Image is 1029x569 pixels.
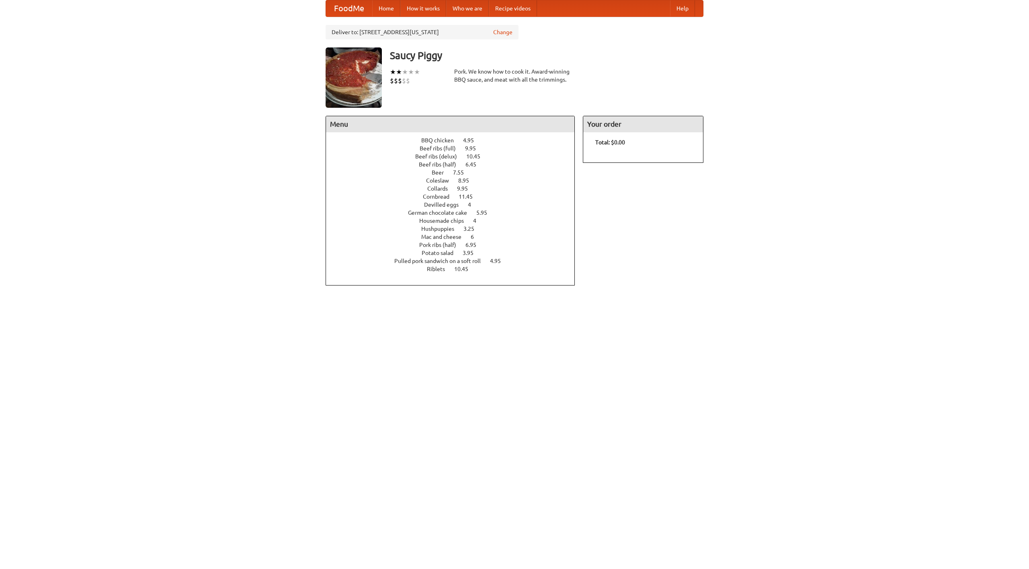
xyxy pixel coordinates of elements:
span: Beef ribs (full) [420,145,464,152]
span: 7.55 [453,169,472,176]
li: ★ [396,68,402,76]
span: 6 [471,234,482,240]
h4: Your order [583,116,703,132]
li: $ [398,76,402,85]
span: BBQ chicken [421,137,462,144]
span: 10.45 [466,153,488,160]
span: 9.95 [465,145,484,152]
div: Deliver to: [STREET_ADDRESS][US_STATE] [326,25,519,39]
h3: Saucy Piggy [390,47,703,64]
a: Coleslaw 8.95 [426,177,484,184]
span: Cornbread [423,193,457,200]
a: Devilled eggs 4 [424,201,486,208]
a: Beef ribs (full) 9.95 [420,145,491,152]
a: Beer 7.55 [432,169,479,176]
li: $ [402,76,406,85]
span: 3.25 [463,226,482,232]
span: 6.45 [465,161,484,168]
a: Riblets 10.45 [427,266,483,272]
a: Cornbread 11.45 [423,193,488,200]
span: Beef ribs (delux) [415,153,465,160]
a: How it works [400,0,446,16]
a: Change [493,28,512,36]
span: Mac and cheese [421,234,469,240]
span: 4.95 [463,137,482,144]
span: 9.95 [457,185,476,192]
a: Beef ribs (half) 6.45 [419,161,491,168]
a: Potato salad 3.95 [422,250,488,256]
span: 8.95 [458,177,477,184]
span: Collards [427,185,456,192]
span: 4 [468,201,479,208]
span: Devilled eggs [424,201,467,208]
a: Collards 9.95 [427,185,483,192]
span: Coleslaw [426,177,457,184]
li: ★ [408,68,414,76]
span: German chocolate cake [408,210,475,216]
li: $ [394,76,398,85]
span: Potato salad [422,250,461,256]
li: ★ [390,68,396,76]
h4: Menu [326,116,574,132]
span: Beef ribs (half) [419,161,464,168]
a: German chocolate cake 5.95 [408,210,502,216]
span: Pork ribs (half) [419,242,464,248]
span: Beer [432,169,452,176]
span: 4 [473,218,484,224]
div: Pork. We know how to cook it. Award-winning BBQ sauce, and meat with all the trimmings. [454,68,575,84]
a: Who we are [446,0,489,16]
span: 3.95 [463,250,482,256]
b: Total: $0.00 [595,139,625,146]
span: 11.45 [459,193,481,200]
span: Housemade chips [419,218,472,224]
li: ★ [402,68,408,76]
a: Pulled pork sandwich on a soft roll 4.95 [394,258,516,264]
li: $ [390,76,394,85]
img: angular.jpg [326,47,382,108]
span: Pulled pork sandwich on a soft roll [394,258,489,264]
li: $ [406,76,410,85]
span: Riblets [427,266,453,272]
span: 6.95 [465,242,484,248]
li: ★ [414,68,420,76]
a: Recipe videos [489,0,537,16]
a: BBQ chicken 4.95 [421,137,489,144]
span: 4.95 [490,258,509,264]
span: 10.45 [454,266,476,272]
a: Home [372,0,400,16]
a: Mac and cheese 6 [421,234,489,240]
a: Help [670,0,695,16]
a: FoodMe [326,0,372,16]
a: Beef ribs (delux) 10.45 [415,153,495,160]
a: Hushpuppies 3.25 [421,226,489,232]
span: Hushpuppies [421,226,462,232]
span: 5.95 [476,210,495,216]
a: Pork ribs (half) 6.95 [419,242,491,248]
a: Housemade chips 4 [419,218,491,224]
